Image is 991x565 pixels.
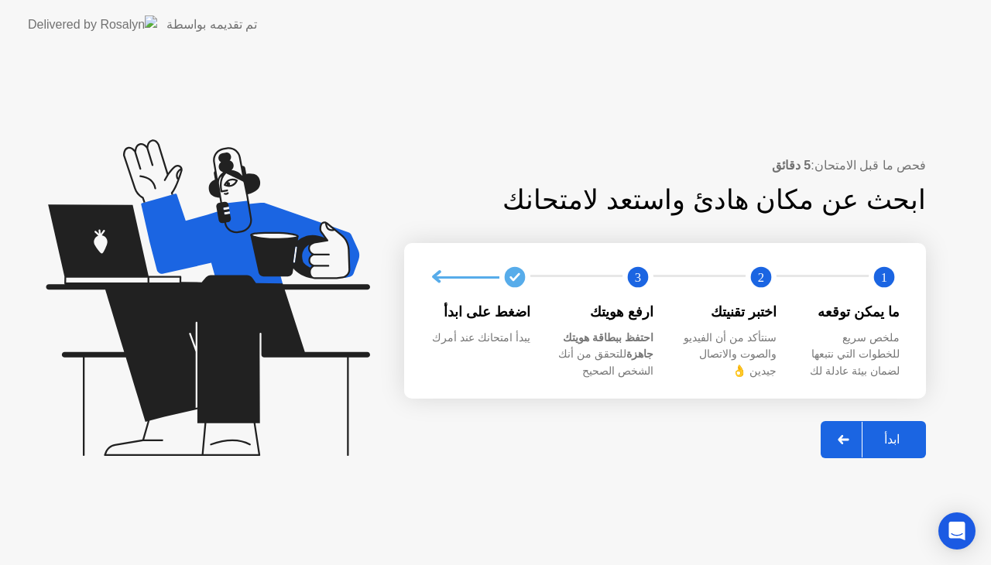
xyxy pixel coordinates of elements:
text: 1 [881,270,887,285]
div: ابحث عن مكان هادئ واستعد لامتحانك [404,180,926,221]
div: يبدأ امتحانك عند أمرك [432,330,530,347]
b: 5 دقائق [772,159,811,172]
div: فحص ما قبل الامتحان: [404,156,926,175]
div: ارفع هويتك [555,302,653,322]
img: Delivered by Rosalyn [28,15,157,33]
text: 3 [635,270,641,285]
div: اضغط على ابدأ [432,302,530,322]
div: ما يمكن توقعه [801,302,900,322]
div: للتحقق من أنك الشخص الصحيح [555,330,653,380]
div: اختبر تقنيتك [678,302,777,322]
b: احتفظ ببطاقة هويتك جاهزة [563,331,653,361]
div: تم تقديمه بواسطة [166,15,257,34]
div: ملخص سريع للخطوات التي نتبعها لضمان بيئة عادلة لك [801,330,900,380]
text: 2 [758,270,764,285]
div: سنتأكد من أن الفيديو والصوت والاتصال جيدين 👌 [678,330,777,380]
button: ابدأ [821,421,926,458]
div: ابدأ [862,432,921,447]
div: Open Intercom Messenger [938,512,976,550]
